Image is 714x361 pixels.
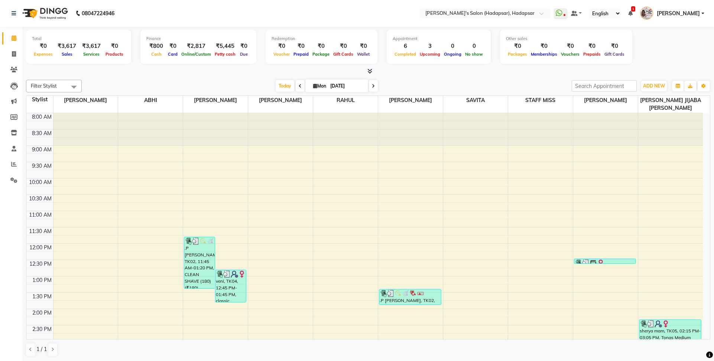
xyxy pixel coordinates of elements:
[81,52,101,57] span: Services
[641,81,667,91] button: ADD NEW
[184,237,215,288] div: .P [PERSON_NAME], TK02, 11:45 AM-01:20 PM, CLEAN SHAVE (180) (₹180),[DEMOGRAPHIC_DATA] Color [MED...
[272,52,292,57] span: Voucher
[311,52,331,57] span: Package
[215,270,246,302] div: veni, TK04, 12:45 PM-01:45 PM, classic Haircut + Blowdry [DEMOGRAPHIC_DATA] (600) (₹600)
[573,96,638,105] span: [PERSON_NAME]
[30,162,53,170] div: 9:30 AM
[418,42,442,50] div: 3
[581,42,603,50] div: ₹0
[213,42,237,50] div: ₹5,445
[27,178,53,186] div: 10:00 AM
[183,96,248,105] span: [PERSON_NAME]
[55,42,79,50] div: ₹3,617
[603,52,626,57] span: Gift Cards
[19,3,70,24] img: logo
[442,42,463,50] div: 0
[32,52,55,57] span: Expenses
[631,6,635,12] span: 1
[272,36,371,42] div: Redemption
[32,36,125,42] div: Total
[248,96,313,105] span: [PERSON_NAME]
[331,52,355,57] span: Gift Cards
[529,52,559,57] span: Memberships
[603,42,626,50] div: ₹0
[355,42,371,50] div: ₹0
[179,52,213,57] span: Online/Custom
[31,309,53,317] div: 2:00 PM
[508,96,573,105] span: STAFF MISS
[313,96,378,105] span: RAHUL
[355,52,371,57] span: Wallet
[393,36,485,42] div: Appointment
[331,42,355,50] div: ₹0
[272,42,292,50] div: ₹0
[79,42,104,50] div: ₹3,617
[27,227,53,235] div: 11:30 AM
[32,42,55,50] div: ₹0
[104,42,125,50] div: ₹0
[628,10,633,17] a: 1
[393,42,418,50] div: 6
[311,42,331,50] div: ₹0
[643,83,665,89] span: ADD NEW
[572,80,637,92] input: Search Appointment
[36,345,47,353] span: 1 / 1
[506,52,529,57] span: Packages
[276,80,294,92] span: Today
[237,42,250,50] div: ₹0
[418,52,442,57] span: Upcoming
[638,96,703,113] span: [PERSON_NAME] JIJABA [PERSON_NAME]
[378,96,443,105] span: [PERSON_NAME]
[30,146,53,154] div: 9:00 AM
[146,42,166,50] div: ₹800
[118,96,183,105] span: ABHI
[292,52,311,57] span: Prepaid
[213,52,237,57] span: Petty cash
[28,260,53,268] div: 12:30 PM
[463,52,485,57] span: No show
[28,244,53,252] div: 12:00 PM
[639,320,701,346] div: sherya mam, TK05, 02:15 PM-03:05 PM, Tongs Medium Length [DEMOGRAPHIC_DATA] (₹600),Hair Wash Regu...
[443,96,508,105] span: SAVITA
[311,83,328,89] span: Mon
[30,113,53,121] div: 8:00 AM
[27,195,53,203] div: 10:30 AM
[238,52,250,57] span: Due
[581,52,603,57] span: Prepaids
[60,52,74,57] span: Sales
[657,10,700,17] span: [PERSON_NAME]
[31,276,53,284] div: 1:00 PM
[31,325,53,333] div: 2:30 PM
[104,52,125,57] span: Products
[27,211,53,219] div: 11:00 AM
[506,36,626,42] div: Other sales
[82,3,114,24] b: 08047224946
[529,42,559,50] div: ₹0
[149,52,163,57] span: Cash
[146,36,250,42] div: Finance
[442,52,463,57] span: Ongoing
[179,42,213,50] div: ₹2,817
[53,96,118,105] span: [PERSON_NAME]
[393,52,418,57] span: Completed
[640,7,653,20] img: PAVAN
[559,42,581,50] div: ₹0
[328,81,365,92] input: 2025-09-01
[559,52,581,57] span: Vouchers
[31,293,53,301] div: 1:30 PM
[292,42,311,50] div: ₹0
[463,42,485,50] div: 0
[166,52,179,57] span: Card
[379,289,441,305] div: .P [PERSON_NAME], TK02, 01:20 PM-01:50 PM, Classic Hair Cut (₹350)
[26,96,53,104] div: Stylist
[574,259,636,263] div: dr [PERSON_NAME], TK01, 12:25 PM-12:35 PM, THREADI EYE BROW (50) (₹50)
[166,42,179,50] div: ₹0
[506,42,529,50] div: ₹0
[30,129,53,137] div: 8:30 AM
[31,83,57,89] span: Filter Stylist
